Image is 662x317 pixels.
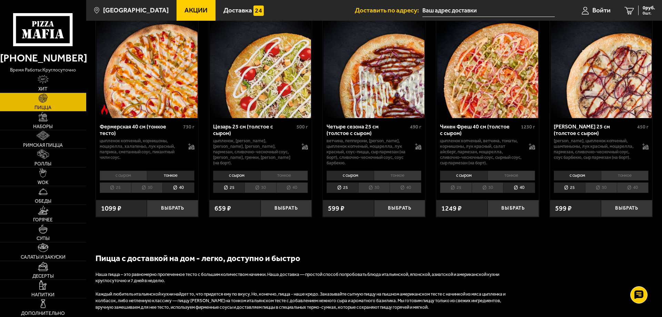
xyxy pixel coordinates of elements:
[32,274,54,279] span: Десерты
[643,6,655,10] span: 0 руб.
[488,200,539,217] button: Выбрать
[103,7,169,13] span: [GEOGRAPHIC_DATA]
[131,182,162,193] li: 30
[601,171,649,180] li: тонкое
[21,311,65,316] span: Дополнительно
[554,123,635,136] div: [PERSON_NAME] 25 см (толстое с сыром)
[585,182,616,193] li: 30
[21,255,66,260] span: Салаты и закуски
[550,17,652,118] a: Чикен Барбекю 25 см (толстое с сыром)
[34,162,51,166] span: Роллы
[323,17,424,118] img: Четыре сезона 25 см (толстое с сыром)
[327,171,374,180] li: с сыром
[503,182,535,193] li: 40
[213,182,244,193] li: 25
[96,17,198,118] a: Острое блюдоФермерская 40 см (тонкое тесто)
[637,124,649,130] span: 450 г
[33,218,53,222] span: Горячее
[35,199,51,204] span: Обеды
[390,182,421,193] li: 40
[436,17,539,118] a: Чикен Фреш 40 см (толстое с сыром)
[617,182,649,193] li: 40
[643,11,655,15] span: 0 шт.
[437,17,538,118] img: Чикен Фреш 40 см (толстое с сыром)
[100,123,181,136] div: Фермерская 40 см (тонкое тесто)
[213,138,295,166] p: цыпленок, [PERSON_NAME], [PERSON_NAME], [PERSON_NAME], пармезан, сливочно-чесночный соус, [PERSON...
[592,7,611,13] span: Войти
[34,105,51,110] span: Пицца
[260,171,308,180] li: тонкое
[410,124,421,130] span: 490 г
[184,7,208,13] span: Акции
[214,205,231,212] span: 659 ₽
[276,182,308,193] li: 40
[374,200,425,217] button: Выбрать
[210,17,311,118] img: Цезарь 25 см (толстое с сыром)
[297,124,308,130] span: 500 г
[223,7,252,13] span: Доставка
[261,200,312,217] button: Выбрать
[601,200,652,217] button: Выбрать
[253,6,264,16] img: 15daf4d41897b9f0e9f617042186c801.svg
[100,138,181,160] p: цыпленок копченый, корнишоны, моцарелла, халапеньо, лук красный, паприка, сметанный соус, пикантн...
[38,87,48,92] span: Хит
[96,291,509,311] p: Каждый любитель итальянской кухни найдет то, что придется ему по вкусу. Но, конечно, пицца - наше...
[209,17,312,118] a: Цезарь 25 см (толстое с сыром)
[440,182,471,193] li: 25
[521,124,535,130] span: 1230 г
[328,205,344,212] span: 599 ₽
[422,4,555,17] input: Ваш адрес доставки
[97,17,198,118] img: Фермерская 40 см (тонкое тесто)
[555,205,572,212] span: 599 ₽
[31,292,54,297] span: Напитки
[472,182,503,193] li: 30
[213,123,295,136] div: Цезарь 25 см (толстое с сыром)
[440,138,522,166] p: цыпленок копченый, ветчина, томаты, корнишоны, лук красный, салат айсберг, пармезан, моцарелла, с...
[554,138,635,160] p: [PERSON_NAME], цыпленок копченый, шампиньоны, лук красный, моцарелла, пармезан, сливочно-чесночны...
[38,180,48,185] span: WOK
[327,123,408,136] div: Четыре сезона 25 см (толстое с сыром)
[33,124,53,129] span: Наборы
[37,236,50,241] span: Супы
[554,171,601,180] li: с сыром
[327,182,358,193] li: 25
[374,171,421,180] li: тонкое
[101,205,121,212] span: 1099 ₽
[323,17,425,118] a: Четыре сезона 25 см (толстое с сыром)
[440,171,487,180] li: с сыром
[183,124,194,130] span: 730 г
[147,171,194,180] li: тонкое
[100,182,131,193] li: 25
[213,171,260,180] li: с сыром
[23,143,63,148] span: Римская пицца
[244,182,276,193] li: 30
[99,104,110,115] img: Острое блюдо
[355,7,422,13] span: Доставить по адресу:
[441,205,462,212] span: 1249 ₽
[100,171,147,180] li: с сыром
[96,271,509,285] p: Наша пицца – это равномерно пропеченное тесто с большим количеством начинки. Наша доставка — прос...
[488,171,535,180] li: тонкое
[147,200,198,217] button: Выбрать
[551,17,652,118] img: Чикен Барбекю 25 см (толстое с сыром)
[358,182,390,193] li: 30
[554,182,585,193] li: 25
[162,182,194,193] li: 40
[327,138,408,166] p: ветчина, пепперони, [PERSON_NAME], цыпленок копченый, моцарелла, лук красный, соус-пицца, сыр пар...
[96,252,509,264] h2: Пицца с доставкой на дом - легко, доступно и быстро
[440,123,519,136] div: Чикен Фреш 40 см (толстое с сыром)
